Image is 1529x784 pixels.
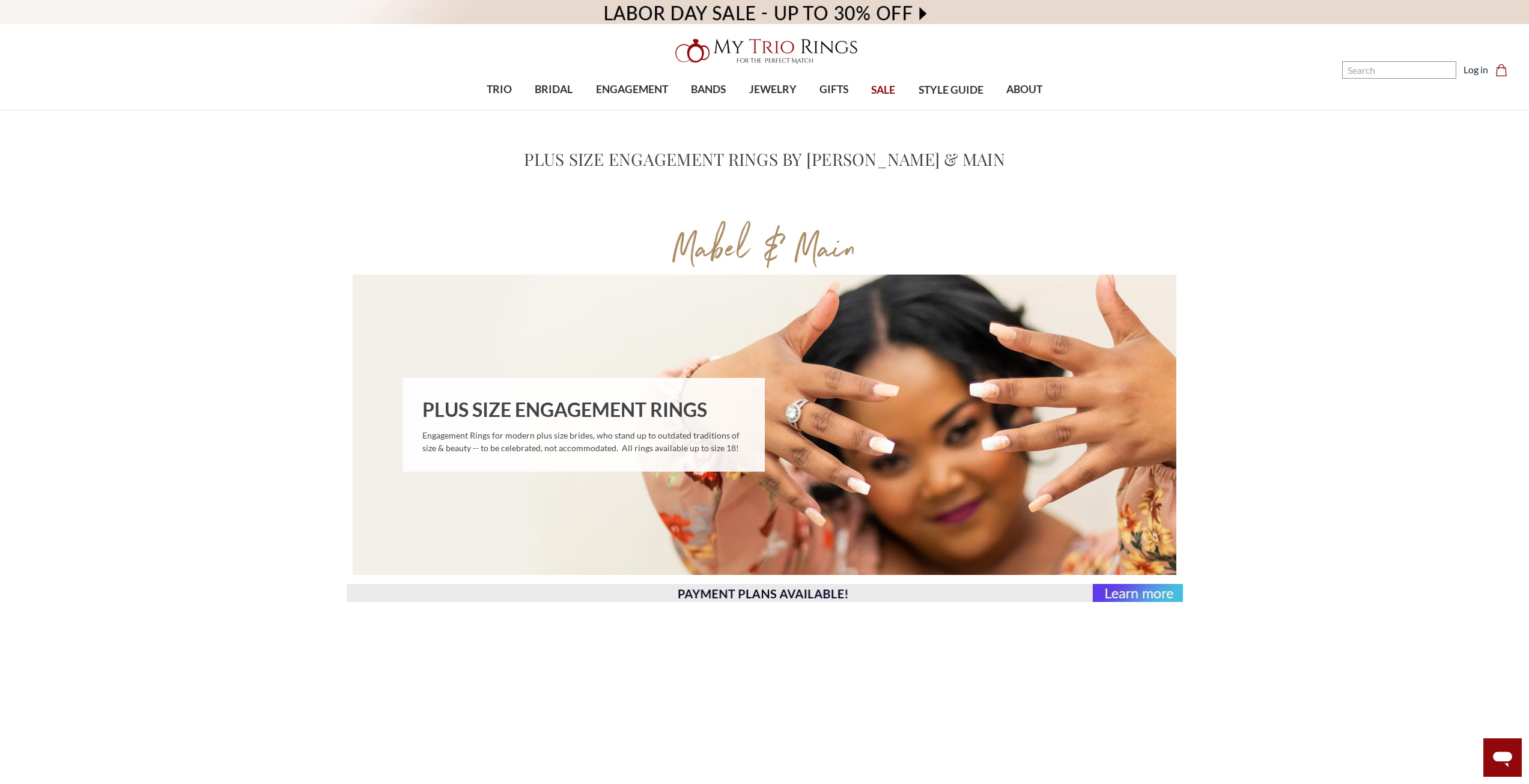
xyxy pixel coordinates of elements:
[596,82,668,97] span: ENGAGEMENT
[1495,64,1507,76] svg: cart.cart_preview
[907,71,994,110] a: STYLE GUIDE
[523,70,584,109] a: BRIDAL
[819,82,848,97] span: GIFTS
[493,109,505,111] button: submenu toggle
[475,70,523,109] a: TRIO
[1006,82,1042,97] span: ABOUT
[860,71,907,110] a: SALE
[1464,62,1488,77] a: Log in
[767,109,779,111] button: submenu toggle
[487,82,512,97] span: TRIO
[422,430,746,454] p: Engagement Rings for modern plus size brides, who stand up to outdated traditions of size & beaut...
[548,109,560,111] button: submenu toggle
[702,109,714,111] button: submenu toggle
[443,32,1086,70] a: My Trio Rings
[871,82,895,98] span: SALE
[1495,62,1515,77] a: Cart with 0 items
[1018,109,1030,111] button: submenu toggle
[422,395,707,424] p: Plus Size Engagement Rings
[1342,61,1456,79] input: Search
[995,70,1054,109] a: ABOUT
[626,109,638,111] button: submenu toggle
[524,147,1005,172] h1: Plus Size Engagement Rings By [PERSON_NAME] & Main
[808,70,860,109] a: GIFTS
[828,109,840,111] button: submenu toggle
[749,82,797,97] span: JEWELRY
[679,70,737,109] a: BANDS
[737,70,807,109] a: JEWELRY
[585,70,679,109] a: ENGAGEMENT
[669,32,861,70] img: My Trio Rings
[919,82,983,98] span: STYLE GUIDE
[535,82,573,97] span: BRIDAL
[691,82,726,97] span: BANDS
